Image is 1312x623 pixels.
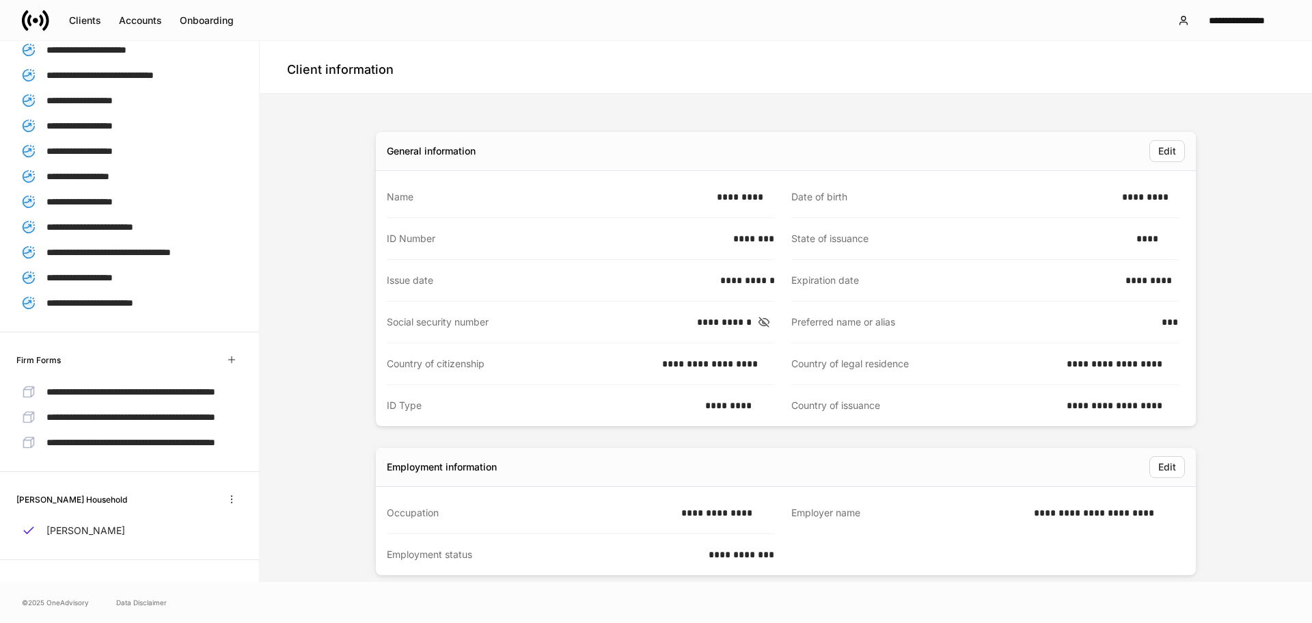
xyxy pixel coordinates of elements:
[387,506,673,520] div: Occupation
[22,597,89,608] span: © 2025 OneAdvisory
[387,190,709,204] div: Name
[791,232,1128,246] div: State of issuance
[180,14,234,27] div: Onboarding
[387,460,497,474] div: Employment information
[1158,144,1176,158] div: Edit
[46,524,125,538] p: [PERSON_NAME]
[16,493,127,506] h6: [PERSON_NAME] Household
[110,10,171,31] button: Accounts
[791,399,1058,412] div: Country of issuance
[116,597,167,608] a: Data Disclaimer
[60,10,110,31] button: Clients
[16,518,243,543] a: [PERSON_NAME]
[387,232,725,246] div: ID Number
[287,62,394,78] h4: Client information
[387,144,476,158] div: General information
[791,315,1153,329] div: Preferred name or alias
[1149,140,1185,162] button: Edit
[791,357,1058,371] div: Country of legal residence
[171,10,243,31] button: Onboarding
[1158,460,1176,474] div: Edit
[119,14,162,27] div: Accounts
[791,506,1026,520] div: Employer name
[1149,456,1185,478] button: Edit
[791,190,1114,204] div: Date of birth
[387,315,689,329] div: Social security number
[387,548,700,561] div: Employment status
[387,357,654,371] div: Country of citizenship
[387,399,697,412] div: ID Type
[791,274,1117,287] div: Expiration date
[387,274,712,287] div: Issue date
[16,354,61,367] h6: Firm Forms
[69,14,101,27] div: Clients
